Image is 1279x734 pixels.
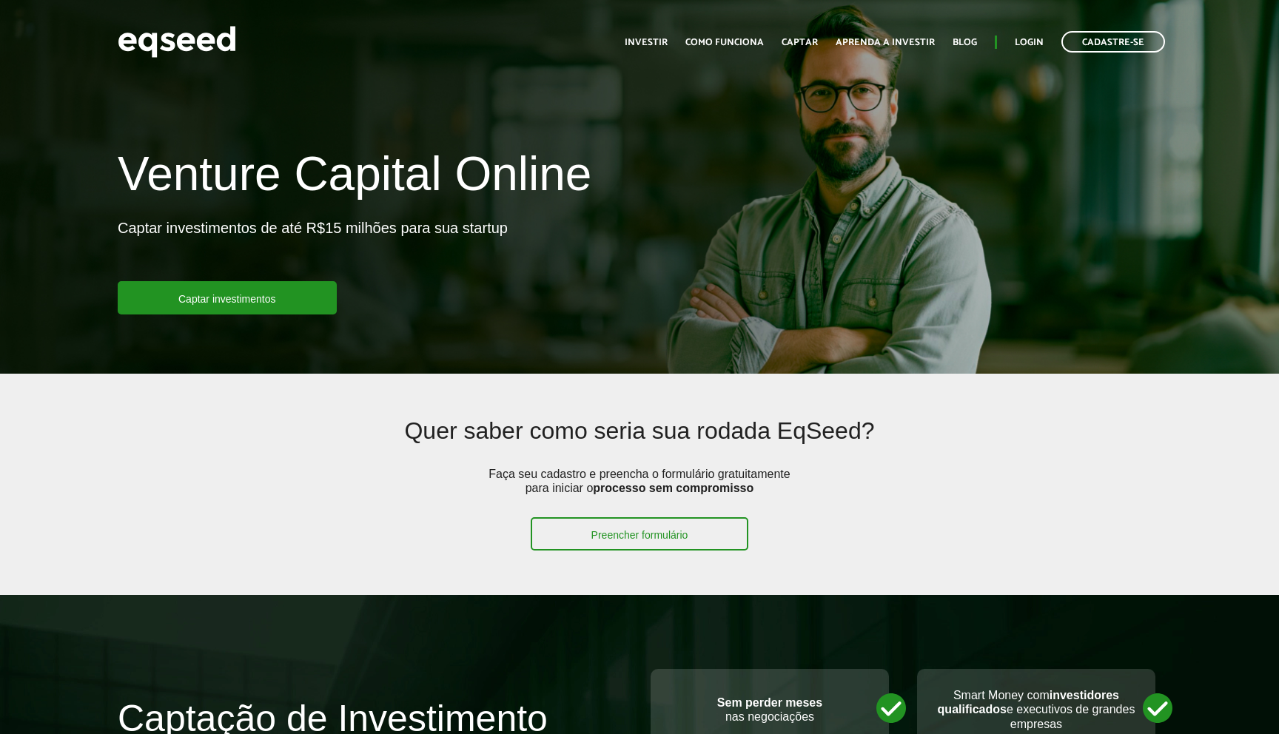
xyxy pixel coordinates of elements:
a: Como funciona [685,38,764,47]
strong: processo sem compromisso [593,482,753,494]
a: Captar investimentos [118,281,337,314]
a: Investir [625,38,668,47]
p: Captar investimentos de até R$15 milhões para sua startup [118,219,508,281]
a: Preencher formulário [531,517,749,550]
a: Cadastre-se [1061,31,1165,53]
p: Smart Money com e executivos de grandes empresas [932,688,1141,731]
strong: investidores qualificados [938,689,1119,716]
a: Blog [953,38,977,47]
p: nas negociações [665,696,874,724]
strong: Sem perder meses [717,696,822,709]
a: Captar [782,38,818,47]
p: Faça seu cadastro e preencha o formulário gratuitamente para iniciar o [484,467,795,517]
img: EqSeed [118,22,236,61]
h2: Quer saber como seria sua rodada EqSeed? [224,418,1055,466]
a: Aprenda a investir [836,38,935,47]
a: Login [1015,38,1044,47]
h1: Venture Capital Online [118,148,591,207]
